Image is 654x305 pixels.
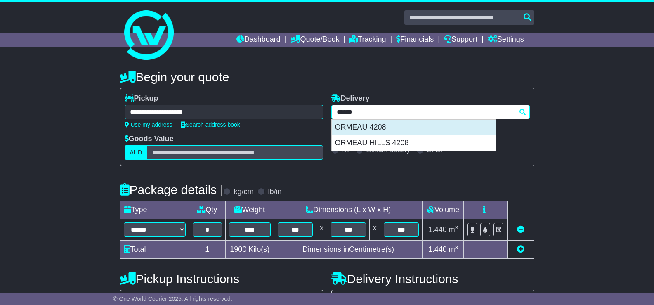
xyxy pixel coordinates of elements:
label: kg/cm [234,187,253,196]
td: Dimensions (L x W x H) [274,201,423,219]
a: Support [444,33,477,47]
h4: Begin your quote [120,70,534,84]
a: Add new item [517,245,524,253]
td: x [316,219,327,241]
sup: 3 [455,244,458,251]
span: m [449,225,458,234]
label: lb/in [268,187,281,196]
td: Type [120,201,189,219]
a: Remove this item [517,225,524,234]
td: Volume [423,201,464,219]
td: x [369,219,380,241]
span: m [449,245,458,253]
span: 1.440 [428,245,447,253]
div: ORMEAU 4208 [332,120,496,135]
h4: Delivery Instructions [331,272,534,286]
a: Settings [488,33,524,47]
a: Use my address [125,121,172,128]
td: Weight [225,201,274,219]
td: Total [120,241,189,259]
td: 1 [189,241,225,259]
a: Quote/Book [290,33,339,47]
label: AUD [125,145,148,160]
div: ORMEAU HILLS 4208 [332,135,496,151]
h4: Pickup Instructions [120,272,323,286]
a: Tracking [349,33,386,47]
label: Goods Value [125,135,174,144]
h4: Package details | [120,183,224,196]
a: Search address book [181,121,240,128]
td: Qty [189,201,225,219]
td: Kilo(s) [225,241,274,259]
span: 1900 [230,245,246,253]
a: Financials [396,33,434,47]
label: Delivery [331,94,370,103]
a: Dashboard [236,33,281,47]
sup: 3 [455,225,458,231]
td: Dimensions in Centimetre(s) [274,241,423,259]
span: © One World Courier 2025. All rights reserved. [113,296,232,302]
span: 1.440 [428,225,447,234]
label: Pickup [125,94,158,103]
